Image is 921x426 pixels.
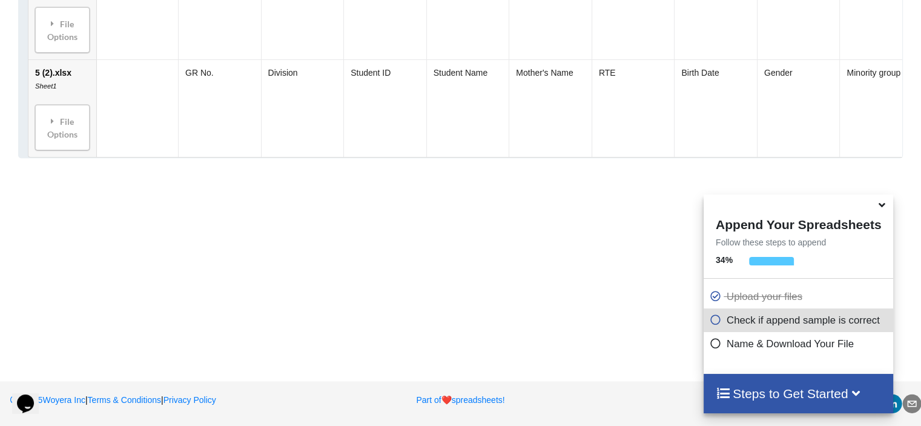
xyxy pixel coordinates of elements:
[9,394,301,406] p: | |
[710,289,890,304] p: Upload your files
[863,394,883,413] div: reddit
[343,59,426,157] td: Student ID
[710,336,890,351] p: Name & Download Your File
[426,59,509,157] td: Student Name
[416,395,504,405] a: Part ofheartspreadsheets!
[883,394,902,413] div: linkedin
[825,394,844,413] div: twitter
[261,59,344,157] td: Division
[509,59,592,157] td: Mother's Name
[704,236,893,248] p: Follow these steps to append
[163,395,216,405] a: Privacy Policy
[757,59,840,157] td: Gender
[28,59,96,157] td: 5 (2).xlsx
[88,395,161,405] a: Terms & Conditions
[716,386,881,401] h4: Steps to Get Started
[844,394,863,413] div: facebook
[710,313,890,328] p: Check if append sample is correct
[39,108,86,147] div: File Options
[9,395,85,405] a: 2025Woyera Inc
[674,59,757,157] td: Birth Date
[592,59,675,157] td: RTE
[704,214,893,232] h4: Append Your Spreadsheets
[35,82,56,90] i: Sheet1
[39,11,86,49] div: File Options
[178,59,261,157] td: GR No.
[12,378,51,414] iframe: chat widget
[441,395,452,405] span: heart
[716,255,733,265] b: 34 %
